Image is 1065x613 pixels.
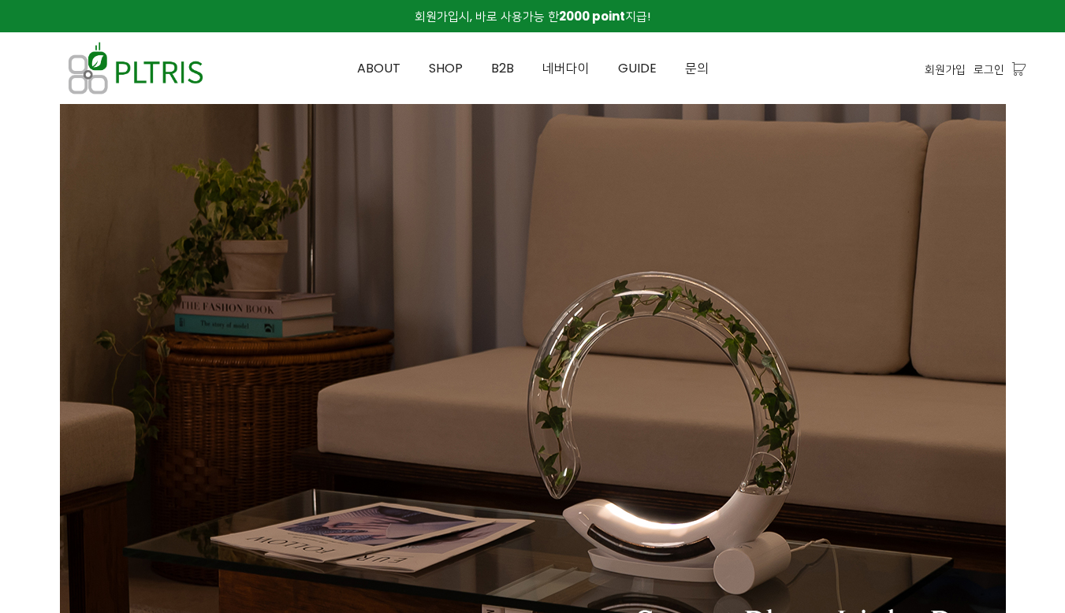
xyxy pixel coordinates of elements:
a: 로그인 [974,61,1004,78]
a: 회원가입 [925,61,966,78]
span: GUIDE [618,59,657,77]
span: SHOP [429,59,463,77]
a: SHOP [415,33,477,104]
a: ABOUT [343,33,415,104]
a: 네버다이 [528,33,604,104]
a: GUIDE [604,33,671,104]
strong: 2000 point [559,8,625,24]
a: 문의 [671,33,723,104]
span: B2B [491,59,514,77]
span: 회원가입시, 바로 사용가능 한 지급! [415,8,650,24]
span: ABOUT [357,59,400,77]
span: 문의 [685,59,709,77]
span: 네버다이 [542,59,590,77]
a: B2B [477,33,528,104]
